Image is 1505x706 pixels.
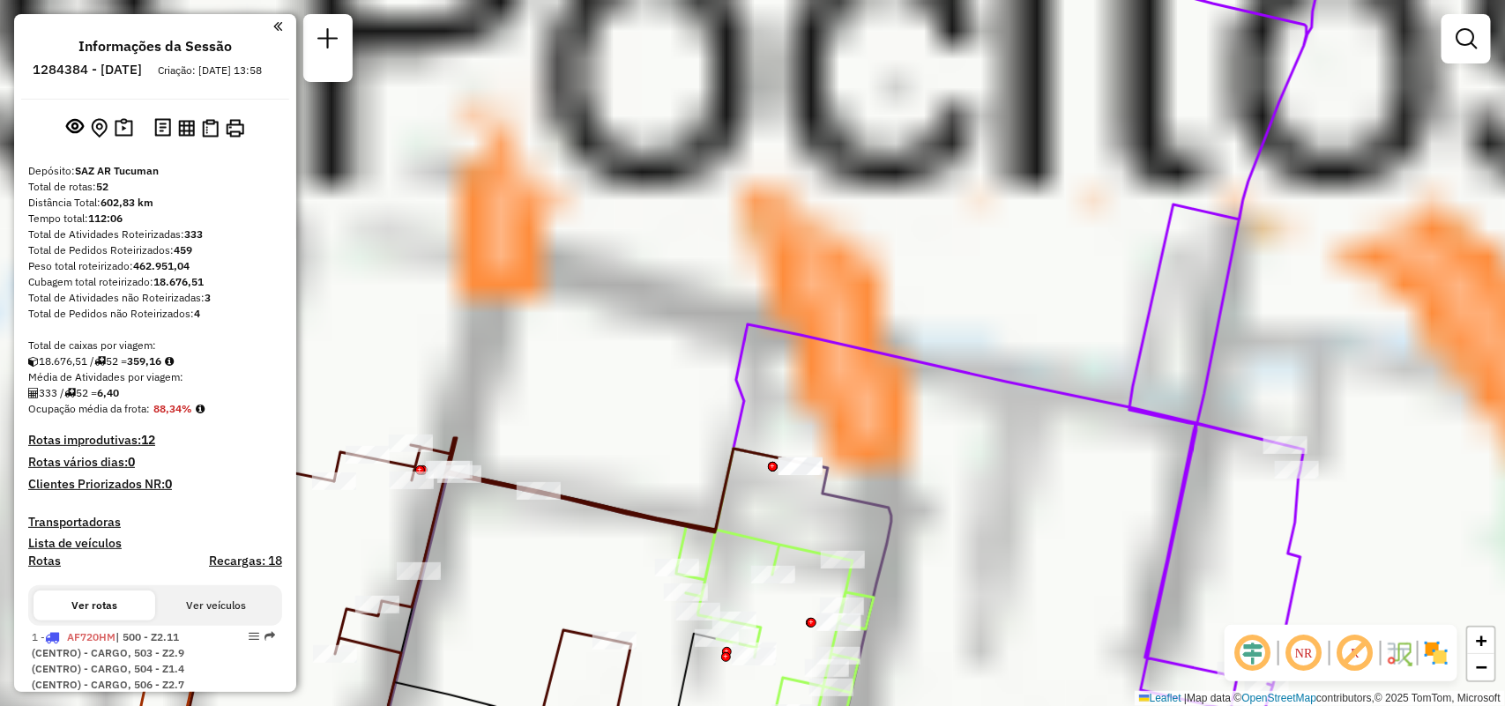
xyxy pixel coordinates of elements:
[28,211,282,227] div: Tempo total:
[1232,632,1274,674] span: Ocultar deslocamento
[184,227,203,241] strong: 333
[28,242,282,258] div: Total de Pedidos Roteirizados:
[128,454,135,470] strong: 0
[28,515,282,530] h4: Transportadoras
[28,388,39,398] i: Total de Atividades
[28,353,282,369] div: 18.676,51 / 52 =
[33,62,142,78] h6: 1284384 - [DATE]
[94,356,106,367] i: Total de rotas
[165,476,172,492] strong: 0
[28,258,282,274] div: Peso total roteirizado:
[205,291,211,304] strong: 3
[28,385,282,401] div: 333 / 52 =
[127,354,161,368] strong: 359,16
[1468,628,1494,654] a: Zoom in
[28,227,282,242] div: Total de Atividades Roteirizadas:
[194,307,200,320] strong: 4
[28,455,282,470] h4: Rotas vários dias:
[209,554,282,569] h4: Recargas: 18
[1476,656,1487,678] span: −
[28,290,282,306] div: Total de Atividades não Roteirizadas:
[165,356,174,367] i: Meta Caixas/viagem: 251,72 Diferença: 107,44
[151,115,175,142] button: Logs desbloquear sessão
[1468,654,1494,680] a: Zoom out
[28,402,150,415] span: Ocupação média da frota:
[1242,692,1317,704] a: OpenStreetMap
[63,114,87,142] button: Exibir sessão original
[153,275,204,288] strong: 18.676,51
[78,38,232,55] h4: Informações da Sessão
[75,164,159,177] strong: SAZ AR Tucuman
[28,477,282,492] h4: Clientes Priorizados NR:
[198,115,222,141] button: Visualizar Romaneio
[28,369,282,385] div: Média de Atividades por viagem:
[1449,21,1484,56] a: Exibir filtros
[1184,692,1187,704] span: |
[28,554,61,569] a: Rotas
[264,631,275,642] em: Rota exportada
[155,591,277,621] button: Ver veículos
[310,21,346,61] a: Nova sessão e pesquisa
[1283,632,1325,674] span: Ocultar NR
[97,386,119,399] strong: 6,40
[151,63,269,78] div: Criação: [DATE] 13:58
[88,212,123,225] strong: 112:06
[28,433,282,448] h4: Rotas improdutivas:
[28,179,282,195] div: Total de rotas:
[64,388,76,398] i: Total de rotas
[153,402,192,415] strong: 88,34%
[196,404,205,414] em: Média calculada utilizando a maior ocupação (%Peso ou %Cubagem) de cada rota da sessão. Rotas cro...
[28,163,282,179] div: Depósito:
[28,536,282,551] h4: Lista de veículos
[133,259,190,272] strong: 462.951,04
[28,356,39,367] i: Cubagem total roteirizado
[87,115,111,142] button: Centralizar mapa no depósito ou ponto de apoio
[101,196,153,209] strong: 602,83 km
[28,338,282,353] div: Total de caixas por viagem:
[28,306,282,322] div: Total de Pedidos não Roteirizados:
[1139,692,1181,704] a: Leaflet
[1476,629,1487,651] span: +
[273,16,282,36] a: Clique aqui para minimizar o painel
[1334,632,1376,674] span: Exibir rótulo
[141,432,155,448] strong: 12
[96,180,108,193] strong: 52
[34,591,155,621] button: Ver rotas
[174,243,192,256] strong: 459
[222,115,248,141] button: Imprimir Rotas
[249,631,259,642] em: Opções
[1422,639,1450,667] img: Exibir/Ocultar setores
[28,195,282,211] div: Distância Total:
[67,630,115,643] span: AF720HM
[1385,639,1413,667] img: Fluxo de ruas
[1135,691,1505,706] div: Map data © contributors,© 2025 TomTom, Microsoft
[28,274,282,290] div: Cubagem total roteirizado:
[175,115,198,139] button: Visualizar relatório de Roteirização
[111,115,137,142] button: Painel de Sugestão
